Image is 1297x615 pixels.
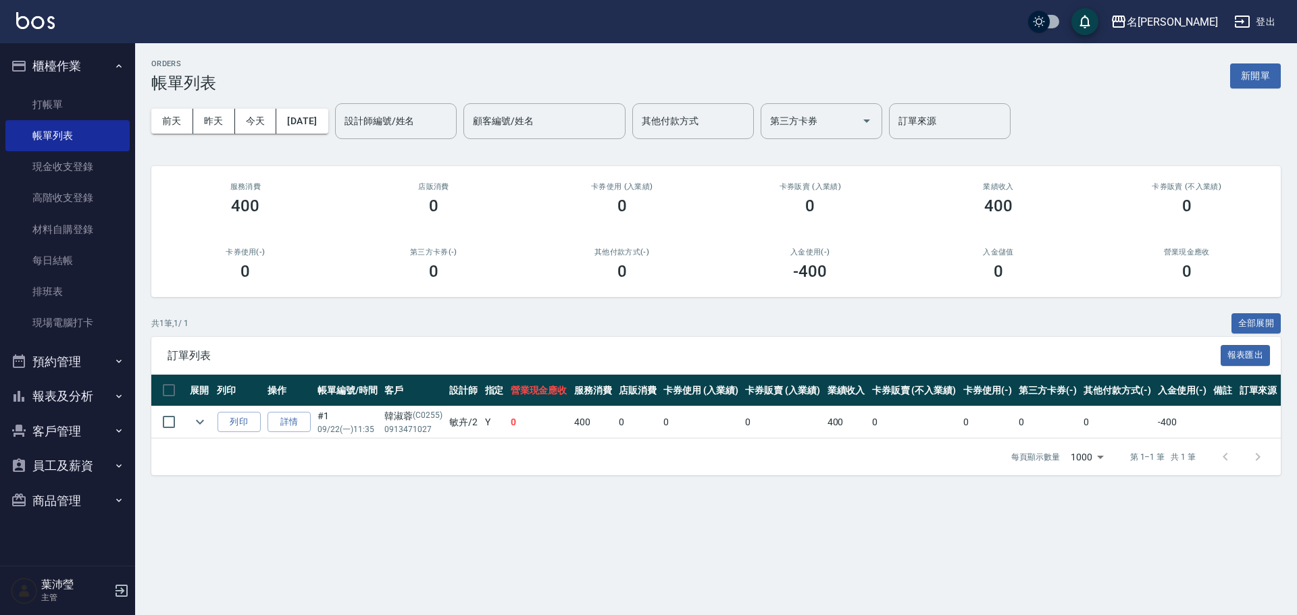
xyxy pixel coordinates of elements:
div: 韓淑蓉 [384,409,442,423]
button: 櫃檯作業 [5,49,130,84]
td: Y [482,406,507,438]
button: 報表匯出 [1221,345,1271,366]
h3: 0 [240,262,250,281]
th: 操作 [264,375,314,406]
td: 0 [615,406,660,438]
button: 商品管理 [5,483,130,518]
h3: 0 [617,196,627,215]
div: 名[PERSON_NAME] [1127,14,1218,30]
td: 0 [742,406,823,438]
button: expand row [190,412,210,432]
h2: 卡券販賣 (不入業績) [1109,182,1265,191]
a: 詳情 [268,412,311,433]
h2: 其他付款方式(-) [544,248,700,257]
th: 卡券使用(-) [960,375,1015,406]
h3: 0 [429,262,438,281]
th: 第三方卡券(-) [1015,375,1080,406]
h2: 卡券販賣 (入業績) [732,182,888,191]
p: 0913471027 [384,423,442,435]
th: 店販消費 [615,375,660,406]
th: 服務消費 [571,375,615,406]
p: (C0255) [413,409,442,423]
button: 報表及分析 [5,379,130,414]
h3: 0 [617,262,627,281]
th: 帳單編號/時間 [314,375,381,406]
th: 卡券販賣 (不入業績) [869,375,960,406]
button: 前天 [151,109,193,134]
th: 卡券販賣 (入業績) [742,375,823,406]
p: 主管 [41,591,110,604]
p: 共 1 筆, 1 / 1 [151,317,188,329]
h3: 0 [429,196,438,215]
h3: 0 [994,262,1003,281]
td: 400 [824,406,869,438]
p: 09/22 (一) 11:35 [317,423,378,435]
h2: 卡券使用 (入業績) [544,182,700,191]
p: 第 1–1 筆 共 1 筆 [1130,451,1196,463]
div: 1000 [1065,439,1109,475]
a: 帳單列表 [5,120,130,151]
th: 營業現金應收 [507,375,571,406]
th: 其他付款方式(-) [1080,375,1154,406]
h2: 營業現金應收 [1109,248,1265,257]
h3: 0 [1182,196,1192,215]
h3: 400 [984,196,1013,215]
button: [DATE] [276,109,328,134]
h2: ORDERS [151,59,216,68]
a: 打帳單 [5,89,130,120]
a: 現場電腦打卡 [5,307,130,338]
button: 客戶管理 [5,414,130,449]
a: 報表匯出 [1221,348,1271,361]
td: 0 [869,406,960,438]
button: 登出 [1229,9,1281,34]
span: 訂單列表 [168,349,1221,363]
th: 指定 [482,375,507,406]
img: Logo [16,12,55,29]
button: 新開單 [1230,63,1281,88]
th: 訂單來源 [1236,375,1281,406]
h3: 帳單列表 [151,74,216,92]
th: 業績收入 [824,375,869,406]
h2: 業績收入 [921,182,1077,191]
td: #1 [314,406,381,438]
h3: 400 [231,196,259,215]
button: 全部展開 [1231,313,1281,334]
th: 入金使用(-) [1154,375,1210,406]
td: 0 [1015,406,1080,438]
a: 現金收支登錄 [5,151,130,182]
a: 材料自購登錄 [5,214,130,245]
button: save [1071,8,1098,35]
th: 客戶 [381,375,446,406]
td: -400 [1154,406,1210,438]
a: 排班表 [5,276,130,307]
h2: 入金儲值 [921,248,1077,257]
th: 卡券使用 (入業績) [660,375,742,406]
h2: 卡券使用(-) [168,248,324,257]
th: 備註 [1210,375,1236,406]
button: Open [856,110,878,132]
td: 0 [660,406,742,438]
td: 0 [507,406,571,438]
button: 列印 [218,412,261,433]
td: 0 [960,406,1015,438]
h3: 服務消費 [168,182,324,191]
h2: 入金使用(-) [732,248,888,257]
h3: 0 [805,196,815,215]
h3: 0 [1182,262,1192,281]
h3: -400 [793,262,827,281]
a: 新開單 [1230,69,1281,82]
h2: 店販消費 [356,182,512,191]
th: 設計師 [446,375,481,406]
a: 每日結帳 [5,245,130,276]
h5: 葉沛瑩 [41,578,110,591]
button: 名[PERSON_NAME] [1105,8,1223,36]
th: 列印 [213,375,263,406]
button: 員工及薪資 [5,448,130,483]
img: Person [11,577,38,604]
button: 今天 [235,109,277,134]
td: 400 [571,406,615,438]
td: 敏卉 /2 [446,406,481,438]
h2: 第三方卡券(-) [356,248,512,257]
button: 預約管理 [5,344,130,379]
td: 0 [1080,406,1154,438]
